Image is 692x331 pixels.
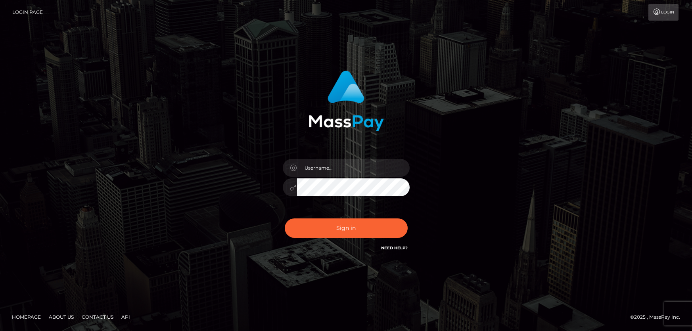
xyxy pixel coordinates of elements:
[285,218,408,238] button: Sign in
[297,159,410,177] input: Username...
[12,4,43,21] a: Login Page
[118,311,133,323] a: API
[46,311,77,323] a: About Us
[630,313,686,321] div: © 2025 , MassPay Inc.
[9,311,44,323] a: Homepage
[381,245,408,251] a: Need Help?
[79,311,117,323] a: Contact Us
[309,71,384,131] img: MassPay Login
[648,4,679,21] a: Login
